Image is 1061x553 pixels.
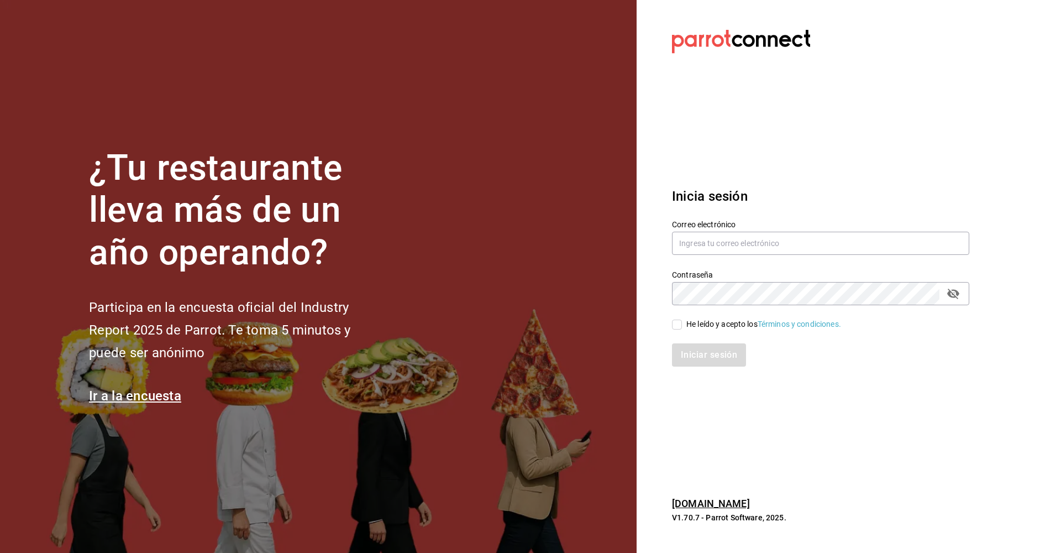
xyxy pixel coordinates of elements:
div: He leído y acepto los [686,319,841,330]
button: passwordField [944,284,963,303]
h3: Inicia sesión [672,186,969,206]
label: Contraseña [672,270,969,278]
h1: ¿Tu restaurante lleva más de un año operando? [89,147,387,274]
h2: Participa en la encuesta oficial del Industry Report 2025 de Parrot. Te toma 5 minutos y puede se... [89,296,387,364]
a: [DOMAIN_NAME] [672,498,750,509]
input: Ingresa tu correo electrónico [672,232,969,255]
a: Términos y condiciones. [758,320,841,328]
p: V1.70.7 - Parrot Software, 2025. [672,512,969,523]
a: Ir a la encuesta [89,388,181,404]
label: Correo electrónico [672,220,969,228]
